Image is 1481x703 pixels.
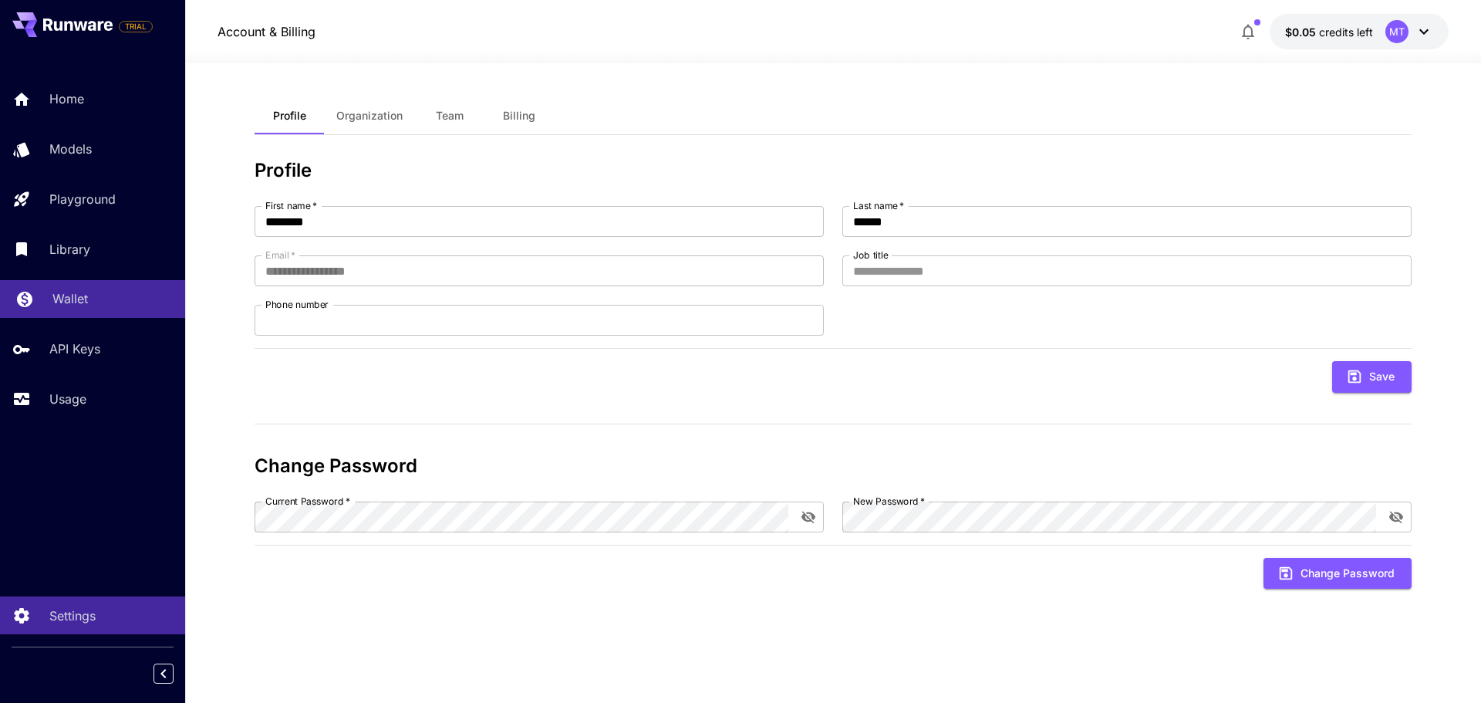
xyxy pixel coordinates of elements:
span: Billing [503,109,535,123]
div: MT [1385,20,1408,43]
p: Usage [49,390,86,408]
p: Library [49,240,90,259]
button: Save [1332,361,1412,393]
button: $0.05MT [1270,14,1449,49]
h3: Change Password [255,455,1412,477]
a: Account & Billing [218,22,315,41]
span: Add your payment card to enable full platform functionality. [119,17,153,35]
button: Collapse sidebar [153,664,174,684]
span: TRIAL [120,21,152,32]
span: $0.05 [1285,25,1319,39]
div: Collapse sidebar [165,660,185,688]
span: Organization [336,109,403,123]
div: $0.05 [1285,24,1373,40]
label: Current Password [265,495,350,508]
button: toggle password visibility [794,503,822,531]
h3: Profile [255,160,1412,181]
label: Last name [853,199,904,212]
p: Playground [49,190,116,208]
button: Change Password [1263,558,1412,590]
span: Team [436,109,464,123]
label: New Password [853,495,925,508]
p: API Keys [49,340,100,358]
p: Models [49,140,92,158]
p: Wallet [52,289,88,308]
span: Profile [273,109,306,123]
nav: breadcrumb [218,22,315,41]
button: toggle password visibility [1382,503,1410,531]
p: Home [49,90,84,108]
p: Settings [49,607,96,625]
span: credits left [1319,25,1373,39]
label: Job title [853,248,889,262]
